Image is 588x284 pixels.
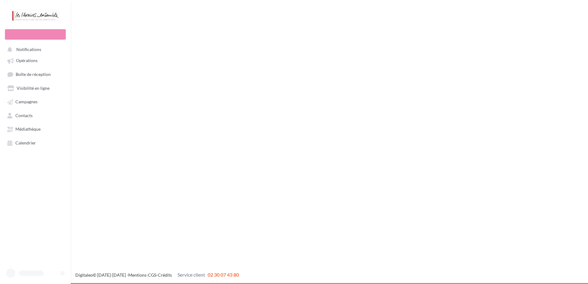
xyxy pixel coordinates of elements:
[16,47,41,52] span: Notifications
[4,123,67,134] a: Médiathèque
[16,72,51,77] span: Boîte de réception
[15,113,33,118] span: Contacts
[17,85,50,91] span: Visibilité en ligne
[15,140,36,145] span: Calendrier
[158,272,172,278] a: Crédits
[75,272,239,278] span: © [DATE]-[DATE] - - -
[148,272,156,278] a: CGS
[4,55,67,66] a: Opérations
[208,272,239,278] span: 02 30 07 43 80
[4,137,67,148] a: Calendrier
[4,110,67,121] a: Contacts
[15,127,41,132] span: Médiathèque
[177,272,205,278] span: Service client
[4,82,67,93] a: Visibilité en ligne
[75,272,93,278] a: Digitaleo
[15,99,38,105] span: Campagnes
[4,96,67,107] a: Campagnes
[5,29,66,40] div: Nouvelle campagne
[16,58,38,63] span: Opérations
[128,272,146,278] a: Mentions
[4,69,67,80] a: Boîte de réception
